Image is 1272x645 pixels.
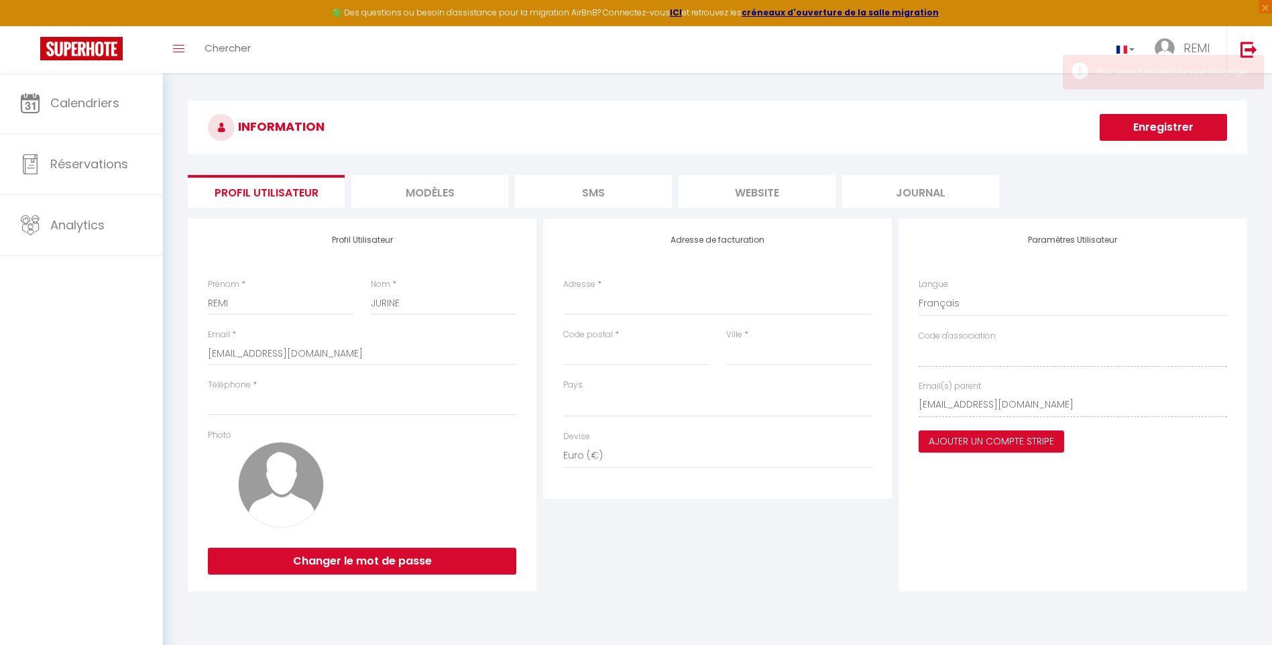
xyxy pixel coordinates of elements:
[563,329,613,341] label: Code postal
[11,5,51,46] button: Ouvrir le widget de chat LiveChat
[208,329,230,341] label: Email
[208,235,516,245] h4: Profil Utilisateur
[208,278,239,291] label: Prénom
[238,442,324,528] img: avatar.png
[679,175,835,208] li: website
[563,430,590,443] label: Devise
[563,235,872,245] h4: Adresse de facturation
[563,379,583,392] label: Pays
[50,95,119,111] span: Calendriers
[742,7,939,18] a: créneaux d'ouverture de la salle migration
[919,430,1064,453] button: Ajouter un compte Stripe
[919,278,948,291] label: Langue
[351,175,508,208] li: MODÈLES
[1155,38,1175,58] img: ...
[919,330,996,343] label: Code d'association
[208,429,231,442] label: Photo
[1097,66,1250,78] div: You are not allowed to view this page
[205,41,251,55] span: Chercher
[919,380,981,393] label: Email(s) parent
[1100,114,1227,141] button: Enregistrer
[842,175,999,208] li: Journal
[1145,26,1226,73] a: ... REMI
[50,156,128,172] span: Réservations
[919,235,1227,245] h4: Paramètres Utilisateur
[188,101,1247,154] h3: INFORMATION
[726,329,742,341] label: Ville
[208,548,516,575] button: Changer le mot de passe
[1240,41,1257,58] img: logout
[188,175,345,208] li: Profil Utilisateur
[1183,40,1210,56] span: REMI
[40,37,123,60] img: Super Booking
[670,7,682,18] a: ICI
[371,278,390,291] label: Nom
[194,26,261,73] a: Chercher
[50,217,105,233] span: Analytics
[515,175,672,208] li: SMS
[563,278,595,291] label: Adresse
[208,379,251,392] label: Téléphone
